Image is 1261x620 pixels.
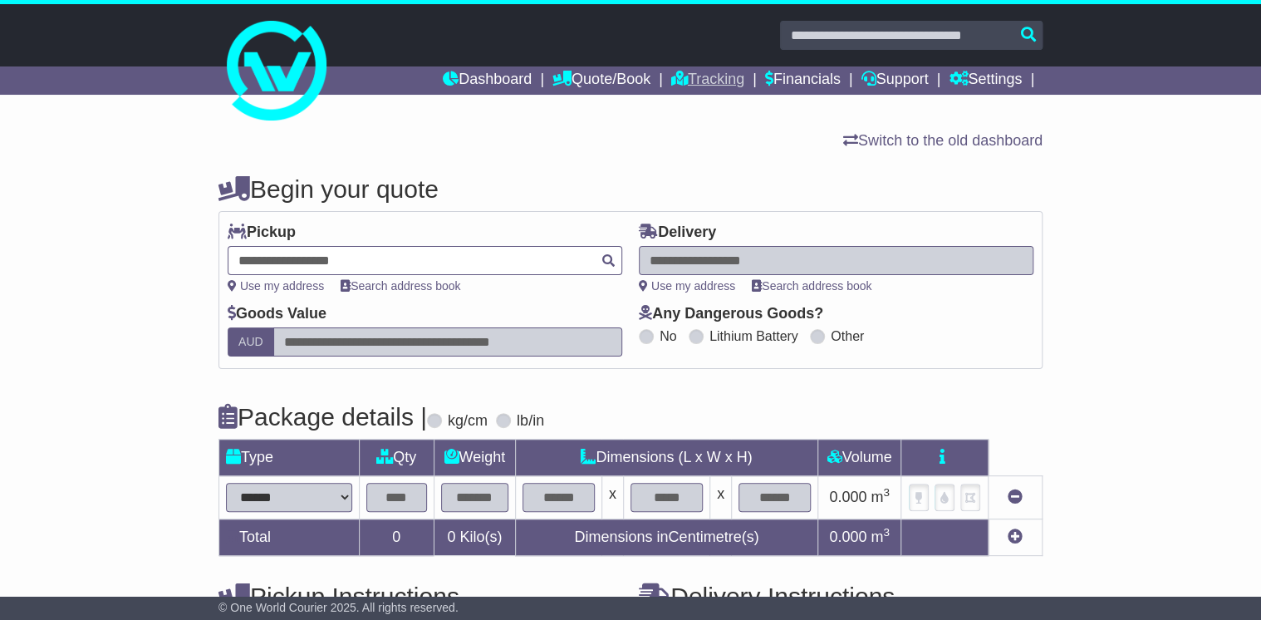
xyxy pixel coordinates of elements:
label: Pickup [228,224,296,242]
label: Other [831,328,864,344]
a: Settings [949,66,1022,95]
td: Qty [359,440,434,476]
span: © One World Courier 2025. All rights reserved. [218,601,459,614]
label: No [660,328,676,344]
label: Goods Value [228,305,326,323]
sup: 3 [883,526,890,539]
label: AUD [228,327,274,357]
td: Dimensions in Centimetre(s) [515,519,817,556]
label: lb/in [517,412,544,431]
td: x [601,476,623,519]
h4: Package details | [218,403,427,431]
a: Dashboard [443,66,532,95]
td: x [709,476,731,519]
span: 0.000 [829,529,866,545]
td: 0 [359,519,434,556]
td: Kilo(s) [434,519,515,556]
label: kg/cm [448,412,488,431]
span: m [871,529,890,545]
a: Quote/Book [552,66,650,95]
a: Remove this item [1008,489,1023,505]
a: Search address book [341,279,460,293]
a: Use my address [639,279,735,293]
a: Financials [765,66,841,95]
label: Any Dangerous Goods? [639,305,823,323]
span: m [871,489,890,505]
label: Delivery [639,224,716,242]
sup: 3 [883,486,890,499]
span: 0.000 [829,489,866,505]
td: Dimensions (L x W x H) [515,440,817,476]
h4: Pickup Instructions [218,583,622,610]
td: Weight [434,440,515,476]
td: Total [219,519,360,556]
a: Use my address [228,279,324,293]
a: Add new item [1008,529,1023,545]
h4: Delivery Instructions [639,583,1043,610]
a: Tracking [671,66,744,95]
a: Support [861,66,929,95]
td: Type [219,440,360,476]
h4: Begin your quote [218,175,1043,203]
span: 0 [447,529,455,545]
a: Search address book [752,279,871,293]
a: Switch to the old dashboard [843,132,1043,149]
typeahead: Please provide city [228,246,622,275]
td: Volume [817,440,900,476]
label: Lithium Battery [709,328,798,344]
